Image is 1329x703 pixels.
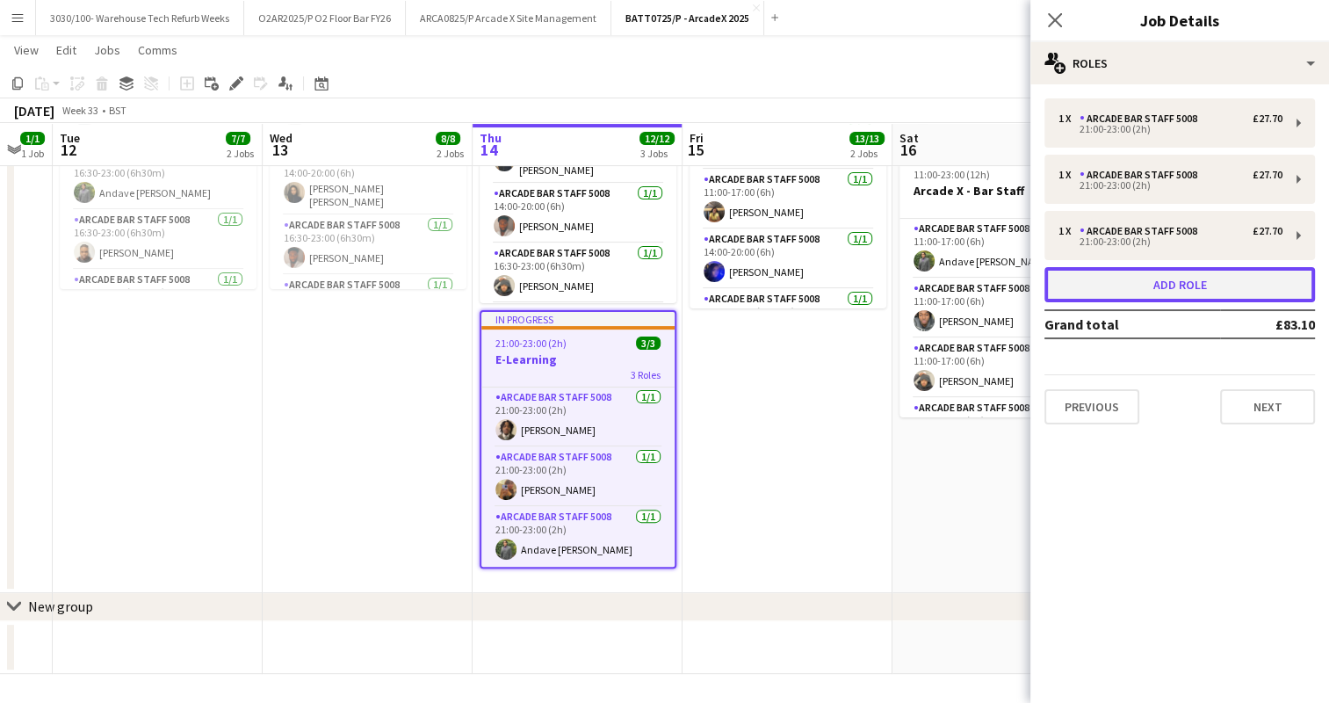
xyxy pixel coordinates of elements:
span: Sat [899,130,919,146]
app-card-role: Arcade Bar Staff 50081/1 [270,275,466,340]
a: Comms [131,39,184,62]
button: ARCA0825/P Arcade X Site Management [406,1,611,35]
app-job-card: 11:00-23:00 (12h)9/9Arcade X - Bar Staff9 RolesArcade Bar Staff 50081/111:00-17:00 (6h)Andave [PE... [899,157,1096,417]
span: 15 [687,140,704,160]
app-card-role: Arcade Bar Staff 50081/114:00-20:00 (6h)[PERSON_NAME] [PERSON_NAME] [270,150,466,215]
button: 3030/100- Warehouse Tech Refurb Weeks [36,1,244,35]
div: 2 Jobs [227,147,254,160]
span: 1/1 [20,132,45,145]
span: View [14,42,39,58]
div: BST [109,104,126,117]
div: 1 x [1058,225,1080,237]
app-card-role: Arcade Bar Staff 50081/116:30-23:00 (6h30m) [690,289,886,349]
div: £27.70 [1253,169,1282,181]
button: O2AR2025/P O2 Floor Bar FY26 [244,1,406,35]
div: Arcade Bar Staff 5008 [1080,225,1204,237]
app-job-card: 11:00-23:00 (12h)9/9Arcade X - Bar Staff9 RolesArcade Bar Staff 50081/111:00-17:00 (6h)[PERSON_NA... [690,48,886,308]
span: 13/13 [849,132,885,145]
div: New group [28,598,93,615]
app-job-card: In progress21:00-23:00 (2h)3/3E-Learning3 RolesArcade Bar Staff 50081/121:00-23:00 (2h)[PERSON_NA... [480,310,676,569]
a: Jobs [87,39,127,62]
app-card-role: Arcade Bar Staff 50081/121:00-23:00 (2h)[PERSON_NAME] [481,388,675,447]
app-card-role: Arcade Bar Staff 50081/116:30-23:00 (6h30m)[PERSON_NAME] [480,243,676,303]
span: 3 Roles [631,368,661,381]
h3: Job Details [1030,9,1329,32]
span: 14 [477,140,502,160]
div: 21:00-23:00 (2h) [1058,237,1282,246]
button: Previous [1044,389,1139,424]
div: 1 x [1058,112,1080,125]
app-card-role: Arcade Bar Staff 50081/121:00-23:00 (2h)[PERSON_NAME] [481,447,675,507]
span: Week 33 [58,104,102,117]
span: 7/7 [226,132,250,145]
span: 13 [267,140,293,160]
span: 12 [57,140,80,160]
button: BATT0725/P - ArcadeX 2025 [611,1,764,35]
button: Add role [1044,267,1315,302]
div: 3 Jobs [640,147,674,160]
app-card-role: Arcade Bar Staff 50081/116:30-23:00 (6h30m)[PERSON_NAME] [270,215,466,275]
span: 12/12 [639,132,675,145]
div: £27.70 [1253,112,1282,125]
td: Grand total [1044,310,1220,338]
span: Comms [138,42,177,58]
button: Next [1220,389,1315,424]
div: Arcade Bar Staff 5008 [1080,169,1204,181]
div: [DATE] [14,102,54,120]
div: 1 x [1058,169,1080,181]
app-card-role: Arcade Bar Staff 50081/111:00-17:00 (6h)Andave [PERSON_NAME] [899,219,1096,279]
app-card-role: Arcade Bar Staff 50081/116:30-23:00 (6h30m) [60,270,256,330]
app-card-role: Arcade Bar Staff 50081/114:00-23:00 (9h) [899,398,1096,458]
span: 8/8 [436,132,460,145]
span: Fri [690,130,704,146]
div: 1 Job [21,147,44,160]
h3: E-Learning [481,351,675,367]
div: 21:00-23:00 (2h) [1058,181,1282,190]
app-card-role: Arcade Bar Staff 50081/121:00-23:00 (2h)Andave [PERSON_NAME] [481,507,675,567]
span: Edit [56,42,76,58]
span: 21:00-23:00 (2h) [495,337,567,350]
td: £83.10 [1220,310,1315,338]
div: 2 Jobs [437,147,464,160]
div: In progress [481,312,675,326]
span: 16 [897,140,919,160]
div: Arcade Bar Staff 5008 [1080,112,1204,125]
span: Jobs [94,42,120,58]
div: £27.70 [1253,225,1282,237]
app-card-role: Arcade Bar Staff 50081/111:00-17:00 (6h)[PERSON_NAME] [899,279,1096,338]
app-card-role: Arcade Bar Staff 50081/111:00-17:00 (6h)[PERSON_NAME] [690,170,886,229]
span: Wed [270,130,293,146]
span: 11:00-23:00 (12h) [914,168,990,181]
a: Edit [49,39,83,62]
span: Thu [480,130,502,146]
app-job-card: In progress11:00-23:00 (12h)6/6Arcade X - Bar Staff6 RolesArcade Bar Staff 50081/111:00-17:00 (6h... [480,43,676,303]
app-card-role: Arcade Bar Staff 50081/114:00-20:00 (6h)[PERSON_NAME] [480,184,676,243]
app-card-role: Arcade Bar Staff 50081/114:00-20:00 (6h)[PERSON_NAME] [690,229,886,289]
app-card-role: Arcade Bar Staff 50081/116:30-23:00 (6h30m)Andave [PERSON_NAME] [60,150,256,210]
a: View [7,39,46,62]
h3: Arcade X - Bar Staff [899,183,1096,199]
div: 21:00-23:00 (2h) [1058,125,1282,134]
app-card-role: Arcade Bar Staff 50081/111:00-17:00 (6h)[PERSON_NAME] [899,338,1096,398]
app-card-role: Arcade Bar Staff 50081/116:30-23:00 (6h30m)[PERSON_NAME] [60,210,256,270]
span: Tue [60,130,80,146]
div: 2 Jobs [850,147,884,160]
div: Roles [1030,42,1329,84]
span: 3/3 [636,337,661,350]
